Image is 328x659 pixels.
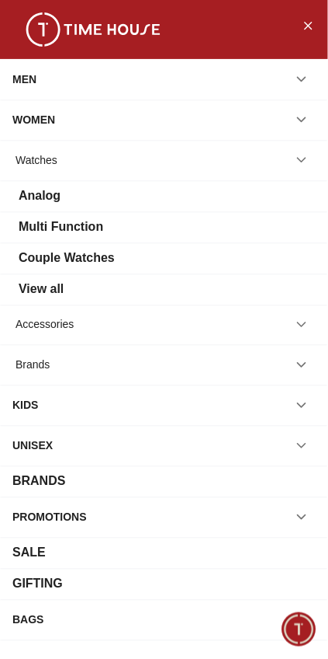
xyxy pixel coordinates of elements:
div: Nearest Store Locator [36,493,183,521]
button: Close Menu [295,12,320,37]
div: Request a callback [191,493,320,521]
div: SALE [12,544,46,563]
span: Services [171,462,219,481]
span: 12:13 AM [202,430,243,440]
div: Services [161,458,230,486]
div: Watches [16,146,57,174]
div: Exchanges [237,458,320,486]
div: Brands [16,351,50,379]
span: Hello! I'm your Time House Watches Support Assistant. How can I assist you [DATE]? [22,385,233,436]
div: BRANDS [12,472,65,491]
div: New Enquiry [59,458,153,486]
div: Multi Function [19,218,103,236]
div: Chat Widget [282,613,316,647]
div: BAGS [12,606,43,634]
img: ... [16,12,171,47]
div: Accessories [16,311,74,339]
span: Track your Shipment [191,534,310,553]
div: MEN [12,65,36,93]
div: KIDS [12,392,38,420]
div: [PERSON_NAME] [12,355,328,371]
em: Minimize [289,8,320,39]
div: Couple Watches [19,249,115,267]
span: Exchanges [247,462,310,481]
em: Back [8,8,39,39]
div: UNISEX [12,432,53,460]
div: WOMEN [12,106,55,134]
div: GIFTING [12,575,63,594]
div: PROMOTIONS [12,504,87,532]
div: Analog [19,187,60,205]
div: View all [19,280,64,298]
div: Track your Shipment [181,529,320,557]
span: Nearest Store Locator [46,498,173,517]
span: New Enquiry [69,462,143,481]
span: Request a callback [201,498,310,517]
img: Profile picture of Zoe [43,10,70,37]
div: [PERSON_NAME] [78,16,232,31]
